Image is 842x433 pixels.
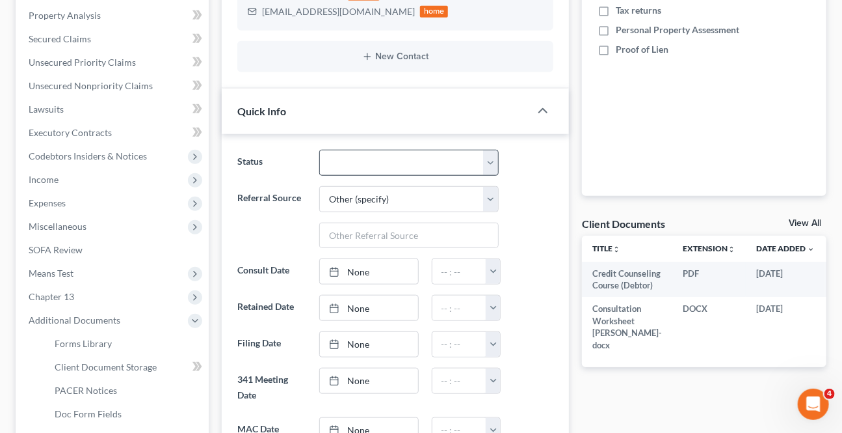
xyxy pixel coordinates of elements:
[824,389,835,399] span: 4
[672,297,746,357] td: DOCX
[432,296,487,320] input: -- : --
[18,51,209,74] a: Unsecured Priority Claims
[29,57,136,68] span: Unsecured Priority Claims
[29,197,66,208] span: Expenses
[18,4,209,27] a: Property Analysis
[248,51,543,62] button: New Contact
[432,369,487,393] input: -- : --
[262,5,415,18] div: [EMAIL_ADDRESS][DOMAIN_NAME]
[18,74,209,98] a: Unsecured Nonpriority Claims
[29,174,59,185] span: Income
[29,104,64,115] span: Lawsuits
[44,356,209,379] a: Client Document Storage
[616,4,661,17] span: Tax returns
[616,23,739,36] span: Personal Property Assessment
[29,10,101,21] span: Property Analysis
[592,244,620,253] a: Titleunfold_more
[728,245,735,253] i: unfold_more
[789,219,821,228] a: View All
[231,258,313,285] label: Consult Date
[616,43,668,56] span: Proof of Lien
[29,127,112,138] span: Executory Contracts
[320,332,417,357] a: None
[231,331,313,357] label: Filing Date
[231,150,313,176] label: Status
[612,245,620,253] i: unfold_more
[320,369,417,393] a: None
[29,314,120,326] span: Additional Documents
[29,244,83,255] span: SOFA Review
[231,295,313,321] label: Retained Date
[320,259,417,284] a: None
[746,297,825,357] td: [DATE]
[18,98,209,121] a: Lawsuits
[29,291,74,302] span: Chapter 13
[18,238,209,262] a: SOFA Review
[44,402,209,426] a: Doc Form Fields
[29,150,147,161] span: Codebtors Insiders & Notices
[672,262,746,298] td: PDF
[29,33,91,44] span: Secured Claims
[320,223,497,248] input: Other Referral Source
[237,105,286,117] span: Quick Info
[582,217,665,230] div: Client Documents
[320,296,417,320] a: None
[55,361,157,372] span: Client Document Storage
[18,121,209,145] a: Executory Contracts
[55,385,117,396] span: PACER Notices
[55,338,112,349] span: Forms Library
[582,262,672,298] td: Credit Counseling Course (Debtor)
[231,186,313,249] label: Referral Source
[807,245,815,253] i: expand_more
[582,297,672,357] td: Consultation Worksheet [PERSON_NAME]-docx
[44,379,209,402] a: PACER Notices
[756,244,815,253] a: Date Added expand_more
[55,408,122,419] span: Doc Form Fields
[432,259,487,284] input: -- : --
[29,80,153,91] span: Unsecured Nonpriority Claims
[29,221,86,232] span: Miscellaneous
[29,268,73,279] span: Means Test
[420,6,449,18] div: home
[683,244,735,253] a: Extensionunfold_more
[18,27,209,51] a: Secured Claims
[746,262,825,298] td: [DATE]
[44,332,209,356] a: Forms Library
[798,389,829,420] iframe: Intercom live chat
[231,368,313,407] label: 341 Meeting Date
[432,332,487,357] input: -- : --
